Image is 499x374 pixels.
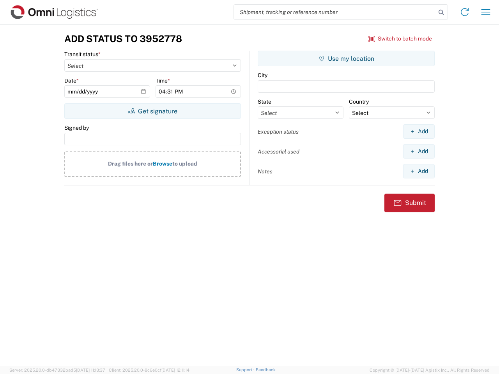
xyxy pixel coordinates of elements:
[403,144,435,159] button: Add
[236,367,256,372] a: Support
[258,128,299,135] label: Exception status
[258,98,271,105] label: State
[109,368,189,372] span: Client: 2025.20.0-8c6e0cf
[156,77,170,84] label: Time
[64,124,89,131] label: Signed by
[258,168,273,175] label: Notes
[258,72,267,79] label: City
[349,98,369,105] label: Country
[64,51,101,58] label: Transit status
[172,161,197,167] span: to upload
[64,103,241,119] button: Get signature
[256,367,276,372] a: Feedback
[64,77,79,84] label: Date
[161,368,189,372] span: [DATE] 12:11:14
[370,367,490,374] span: Copyright © [DATE]-[DATE] Agistix Inc., All Rights Reserved
[384,194,435,212] button: Submit
[76,368,105,372] span: [DATE] 11:13:37
[258,51,435,66] button: Use my location
[403,164,435,178] button: Add
[368,32,432,45] button: Switch to batch mode
[234,5,436,19] input: Shipment, tracking or reference number
[64,33,182,44] h3: Add Status to 3952778
[108,161,153,167] span: Drag files here or
[153,161,172,167] span: Browse
[9,368,105,372] span: Server: 2025.20.0-db47332bad5
[258,148,299,155] label: Accessorial used
[403,124,435,139] button: Add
